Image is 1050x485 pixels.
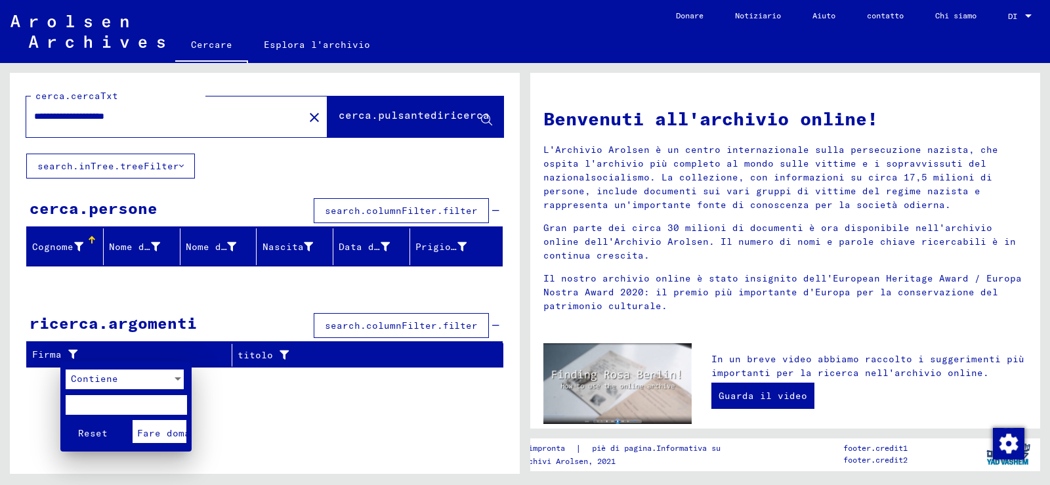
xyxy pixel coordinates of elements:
font: Contiene [71,373,118,385]
font: Reset [78,427,108,439]
button: Reset [66,420,120,443]
font: Fare domanda a [137,427,220,439]
button: Fare domanda a [133,420,187,443]
img: Modifica consenso [993,428,1024,459]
